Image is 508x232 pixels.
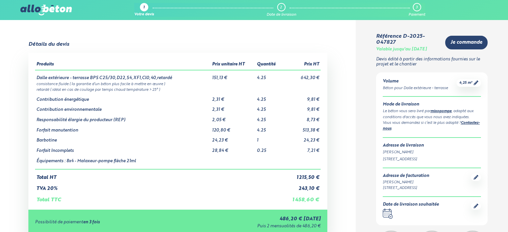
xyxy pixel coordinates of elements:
[211,59,256,70] th: Prix unitaire HT
[283,133,321,143] td: 24,23 €
[451,40,482,45] span: Je commande
[283,92,321,102] td: 9,81 €
[383,85,448,91] div: Béton pour Dalle extérieure - terrasse
[35,143,211,154] td: Forfait Incomplets
[449,206,501,225] iframe: Help widget launcher
[383,108,481,120] div: Le béton vous sera livré par , adapté aux conditions d'accès que vous nous avez indiquées.
[383,202,439,207] div: Date de livraison souhaitée
[35,192,283,203] td: Total TTC
[211,133,256,143] td: 24,23 €
[376,33,440,46] div: Référence D-2025-047827
[35,123,211,133] td: Forfait manutention
[35,169,283,181] td: Total HT
[408,3,425,17] a: 3 Paiement
[283,143,321,154] td: 7,21 €
[256,133,283,143] td: 1
[35,59,211,70] th: Produits
[376,47,427,52] div: Valable jusqu'au [DATE]
[256,123,283,133] td: 4.25
[283,59,321,70] th: Prix HT
[283,112,321,123] td: 8,73 €
[256,102,283,112] td: 4.25
[383,120,481,132] div: Vous vous demandez si c’est le plus adapté ? .
[376,57,488,67] p: Devis édité à partir des informations fournies sur le projet et le chantier
[256,92,283,102] td: 4.25
[283,192,321,203] td: 1 458,60 €
[283,102,321,112] td: 9,81 €
[35,81,320,86] td: consistance fluide ( la garantie d’un béton plus facile à mettre en œuvre )
[256,70,283,81] td: 4.25
[267,3,296,17] a: 2 Date de livraison
[211,92,256,102] td: 2,31 €
[20,5,72,15] img: allobéton
[383,157,481,162] div: [STREET_ADDRESS]
[35,92,211,102] td: Contribution énergétique
[383,102,481,107] div: Mode de livraison
[83,220,100,224] strong: en 3 fois
[256,59,283,70] th: Quantité
[134,3,154,17] a: 1 Votre devis
[28,41,69,47] div: Détails du devis
[283,123,321,133] td: 513,38 €
[383,150,481,155] div: [PERSON_NAME]
[256,112,283,123] td: 4.25
[256,143,283,154] td: 0.25
[211,123,256,133] td: 120,80 €
[35,133,211,143] td: Barbotine
[383,185,429,191] div: [STREET_ADDRESS]
[179,216,321,222] div: 486,20 € [DATE]
[383,143,481,148] div: Adresse de livraison
[35,154,211,170] td: Équipements : 8x4 - Malaxeur-pompe flèche 21ml
[283,181,321,192] td: 243,10 €
[267,13,296,17] div: Date de livraison
[416,5,417,10] div: 3
[283,169,321,181] td: 1 215,50 €
[211,143,256,154] td: 28,84 €
[211,112,256,123] td: 2,05 €
[143,6,145,10] div: 1
[280,5,282,10] div: 2
[35,112,211,123] td: Responsabilité élargie du producteur (REP)
[179,224,321,229] div: Puis 2 mensualités de 486,20 €
[134,13,154,17] div: Votre devis
[35,181,283,192] td: TVA 20%
[35,70,211,81] td: Dalle extérieure - terrasse BPS C25/30,D22,S4,XF1,Cl0,40,retardé
[383,79,448,84] div: Volume
[445,36,488,49] a: Je commande
[431,109,452,113] a: mixopompe
[283,70,321,81] td: 642,30 €
[408,13,425,17] div: Paiement
[211,70,256,81] td: 151,13 €
[35,102,211,112] td: Contribution environnementale
[383,180,429,185] div: [PERSON_NAME]
[35,86,320,92] td: retardé ( idéal en cas de coulage par temps chaud température > 25° )
[211,102,256,112] td: 2,31 €
[35,220,179,225] div: Possibilité de paiement
[383,174,429,179] div: Adresse de facturation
